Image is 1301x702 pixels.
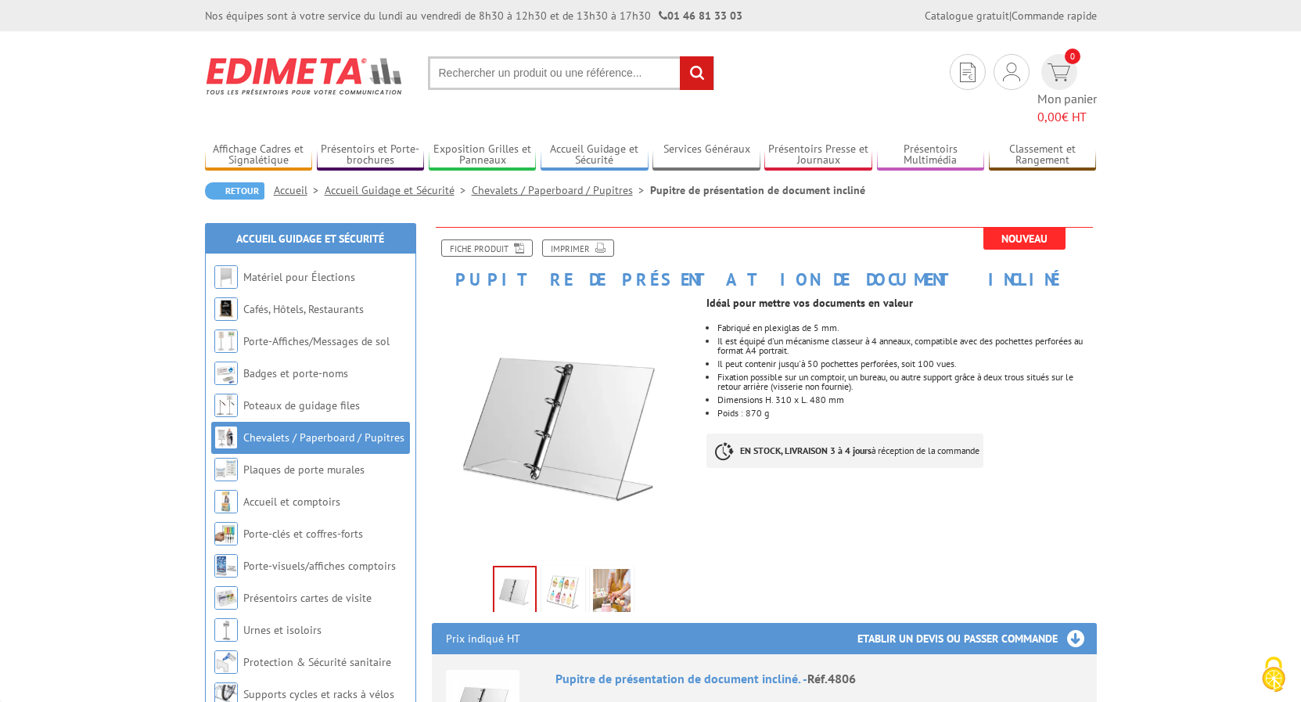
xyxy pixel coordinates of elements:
p: Prix indiqué HT [446,623,520,654]
a: Badges et porte-noms [243,366,348,380]
strong: 01 46 81 33 03 [659,9,742,23]
img: Badges et porte-noms [214,362,238,385]
img: Urnes et isoloirs [214,618,238,642]
a: Classement et Rangement [989,142,1097,168]
a: Plaques de porte murales [243,463,365,477]
span: Mon panier [1037,90,1097,126]
div: Pupitre de présentation de document incliné. - [555,670,1083,688]
a: Affichage Cadres et Signalétique [205,142,313,168]
img: Porte-clés et coffres-forts [214,522,238,545]
a: Cafés, Hôtels, Restaurants [243,302,364,316]
li: Dimensions H. 310 x L. 480 mm [717,395,1096,405]
a: Présentoirs Multimédia [877,142,985,168]
img: devis rapide [1003,63,1020,81]
a: devis rapide 0 Mon panier 0,00€ HT [1037,54,1097,126]
span: € HT [1037,108,1097,126]
input: Rechercher un produit ou une référence... [428,56,714,90]
img: devis rapide [1048,63,1070,81]
span: Réf.4806 [807,671,856,686]
img: Poteaux de guidage files [214,394,238,417]
a: Accueil Guidage et Sécurité [541,142,649,168]
a: Porte-clés et coffres-forts [243,527,363,541]
img: Plaques de porte murales [214,458,238,481]
a: Supports cycles et racks à vélos [243,687,394,701]
img: Porte-Affiches/Messages de sol [214,329,238,353]
li: Pupitre de présentation de document incliné [650,182,865,198]
a: Catalogue gratuit [925,9,1009,23]
img: Cafés, Hôtels, Restaurants [214,297,238,321]
button: Cookies (fenêtre modale) [1246,649,1301,702]
strong: Idéal pour mettre vos documents en valeur [706,296,913,310]
li: Fabriqué en plexiglas de 5 mm. [717,323,1096,333]
img: Chevalets / Paperboard / Pupitres [214,426,238,449]
a: Matériel pour Élections [243,270,355,284]
a: Accueil Guidage et Sécurité [325,183,472,197]
img: Cookies (fenêtre modale) [1254,655,1293,694]
li: Fixation possible sur un comptoir, un bureau, ou autre support grâce à deux trous situés sur le r... [717,373,1096,391]
img: devis rapide [960,63,976,82]
a: Retour [205,182,264,200]
li: Poids : 870 g [717,409,1096,418]
a: Porte-Affiches/Messages de sol [243,334,390,348]
a: Services Généraux [652,142,760,168]
li: Il est équipé d'un mécanisme classeur à 4 anneaux, compatible avec des pochettes perforées au for... [717,337,1096,355]
a: Commande rapide [1012,9,1097,23]
p: à réception de la commande [706,434,983,468]
img: Protection & Sécurité sanitaire [214,650,238,674]
a: Exposition Grilles et Panneaux [429,142,537,168]
h3: Etablir un devis ou passer commande [857,623,1097,654]
a: Accueil [274,183,325,197]
strong: EN STOCK, LIVRAISON 3 à 4 jours [740,445,872,456]
input: rechercher [680,56,713,90]
img: porte_visuel_pupitre_presentation_document_incline_vide_4806.jpg [432,297,695,560]
img: porte_visuel_pupitre_presentation_document_incline_affiche_mise_en_scene_4806.jpg [593,569,631,617]
img: Matériel pour Élections [214,265,238,289]
span: 0,00 [1037,109,1062,124]
li: Il peut contenir jusqu'à 50 pochettes perforées, soit 100 vues. [717,359,1096,369]
img: Porte-visuels/affiches comptoirs [214,554,238,578]
span: Nouveau [983,228,1066,250]
a: Chevalets / Paperboard / Pupitres [472,183,650,197]
a: Imprimer [542,239,614,257]
a: Présentoirs et Porte-brochures [317,142,425,168]
a: Poteaux de guidage files [243,398,360,412]
span: 0 [1065,49,1080,64]
a: Protection & Sécurité sanitaire [243,655,391,669]
img: Accueil et comptoirs [214,490,238,513]
img: porte_visuel_pupitre_presentation_document_incline_vide_4806.jpg [494,567,535,616]
img: Présentoirs cartes de visite [214,586,238,610]
a: Porte-visuels/affiches comptoirs [243,559,396,573]
a: Chevalets / Paperboard / Pupitres [243,430,404,445]
div: | [925,8,1097,23]
a: Présentoirs cartes de visite [243,591,372,605]
a: Accueil Guidage et Sécurité [236,232,384,246]
div: Nos équipes sont à votre service du lundi au vendredi de 8h30 à 12h30 et de 13h30 à 17h30 [205,8,742,23]
img: Edimeta [205,47,404,105]
a: Accueil et comptoirs [243,495,340,509]
a: Présentoirs Presse et Journaux [764,142,872,168]
a: Urnes et isoloirs [243,623,322,637]
a: Fiche produit [441,239,533,257]
img: porte_visuel_pupitre_presentation_document_incline_affiche_4806.jpg [544,569,582,617]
